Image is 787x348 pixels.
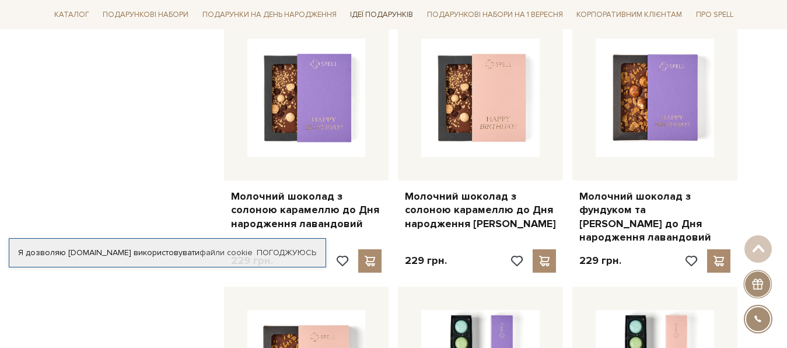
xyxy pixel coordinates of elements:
[572,5,687,25] a: Корпоративним клієнтам
[345,6,418,24] a: Ідеї подарунків
[405,254,447,267] p: 229 грн.
[579,254,621,267] p: 229 грн.
[422,5,568,25] a: Подарункові набори на 1 Вересня
[50,6,94,24] a: Каталог
[405,190,556,231] a: Молочний шоколад з солоною карамеллю до Дня народження [PERSON_NAME]
[200,248,253,257] a: файли cookie
[257,248,316,258] a: Погоджуюсь
[198,6,341,24] a: Подарунки на День народження
[9,248,326,258] div: Я дозволяю [DOMAIN_NAME] використовувати
[231,190,382,231] a: Молочний шоколад з солоною карамеллю до Дня народження лавандовий
[691,6,738,24] a: Про Spell
[98,6,193,24] a: Подарункові набори
[579,190,730,245] a: Молочний шоколад з фундуком та [PERSON_NAME] до Дня народження лавандовий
